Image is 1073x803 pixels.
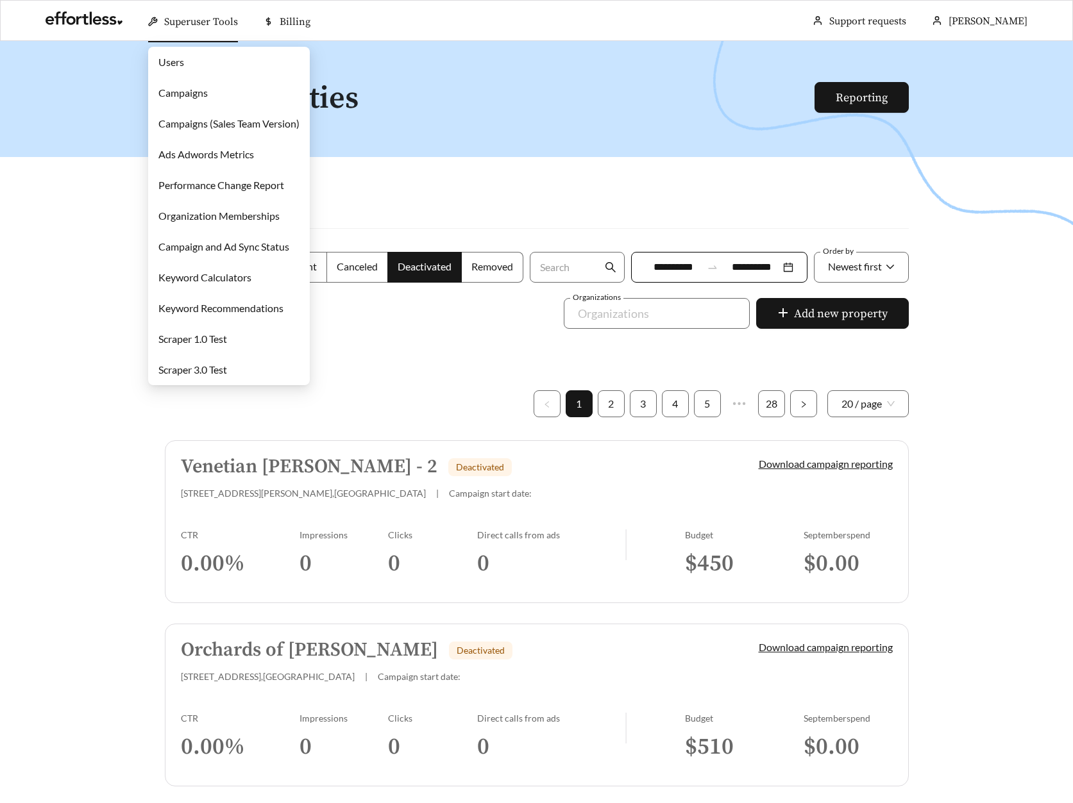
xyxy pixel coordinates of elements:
[759,641,893,653] a: Download campaign reporting
[477,529,625,540] div: Direct calls from ads
[695,391,720,417] a: 5
[449,488,532,499] span: Campaign start date:
[756,298,909,329] button: plusAdd new property
[726,390,753,417] li: Next 5 Pages
[777,307,789,321] span: plus
[827,390,909,417] div: Page Size
[804,529,893,540] div: September spend
[158,179,284,191] a: Performance Change Report
[598,390,625,417] li: 2
[804,713,893,724] div: September spend
[165,82,816,116] h1: All Properties
[759,391,784,417] a: 28
[181,488,426,499] span: [STREET_ADDRESS][PERSON_NAME] , [GEOGRAPHIC_DATA]
[158,302,283,314] a: Keyword Recommendations
[181,549,300,578] h3: 0.00 %
[694,390,721,417] li: 5
[815,82,909,113] button: Reporting
[181,529,300,540] div: CTR
[158,271,251,283] a: Keyword Calculators
[598,391,624,417] a: 2
[158,240,289,252] a: Campaign and Ad Sync Status
[841,391,895,417] span: 20 / page
[456,461,504,472] span: Deactivated
[365,671,368,682] span: |
[829,15,906,28] a: Support requests
[759,458,893,470] a: Download campaign reporting
[685,549,804,578] h3: $ 450
[280,15,310,28] span: Billing
[534,390,561,417] li: Previous Page
[790,390,817,417] li: Next Page
[181,733,300,761] h3: 0.00 %
[158,148,254,160] a: Ads Adwords Metrics
[543,401,551,408] span: left
[794,305,888,322] span: Add new property
[388,529,477,540] div: Clicks
[158,117,300,129] a: Campaigns (Sales Team Version)
[181,456,437,477] h5: Venetian [PERSON_NAME] - 2
[804,733,893,761] h3: $ 0.00
[378,671,460,682] span: Campaign start date:
[566,390,593,417] li: 1
[685,733,804,761] h3: $ 510
[164,15,238,28] span: Superuser Tools
[181,640,438,661] h5: Orchards of [PERSON_NAME]
[949,15,1027,28] span: [PERSON_NAME]
[181,713,300,724] div: CTR
[828,260,882,272] span: Newest first
[625,529,627,560] img: line
[707,261,718,273] span: swap-right
[726,390,753,417] span: •••
[165,624,909,786] a: Orchards of [PERSON_NAME]Deactivated[STREET_ADDRESS],[GEOGRAPHIC_DATA]|Campaign start date:Downlo...
[566,391,592,417] a: 1
[337,260,378,272] span: Canceled
[630,390,657,417] li: 3
[625,713,627,743] img: line
[300,733,389,761] h3: 0
[436,488,439,499] span: |
[758,390,785,417] li: 28
[181,671,355,682] span: [STREET_ADDRESS] , [GEOGRAPHIC_DATA]
[457,645,505,656] span: Deactivated
[388,733,477,761] h3: 0
[477,713,625,724] div: Direct calls from ads
[300,549,389,578] h3: 0
[477,549,625,578] h3: 0
[685,529,804,540] div: Budget
[630,391,656,417] a: 3
[790,390,817,417] button: right
[534,390,561,417] button: left
[804,549,893,578] h3: $ 0.00
[158,56,184,68] a: Users
[471,260,513,272] span: Removed
[800,401,807,408] span: right
[388,713,477,724] div: Clicks
[388,549,477,578] h3: 0
[707,261,718,273] span: to
[158,363,227,376] a: Scraper 3.0 Test
[477,733,625,761] h3: 0
[300,713,389,724] div: Impressions
[605,261,616,273] span: search
[158,210,280,222] a: Organization Memberships
[662,390,689,417] li: 4
[836,90,888,105] a: Reporting
[165,440,909,603] a: Venetian [PERSON_NAME] - 2Deactivated[STREET_ADDRESS][PERSON_NAME],[GEOGRAPHIC_DATA]|Campaign sta...
[300,529,389,540] div: Impressions
[685,713,804,724] div: Budget
[398,260,452,272] span: Deactivated
[158,333,227,345] a: Scraper 1.0 Test
[663,391,688,417] a: 4
[158,87,208,99] a: Campaigns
